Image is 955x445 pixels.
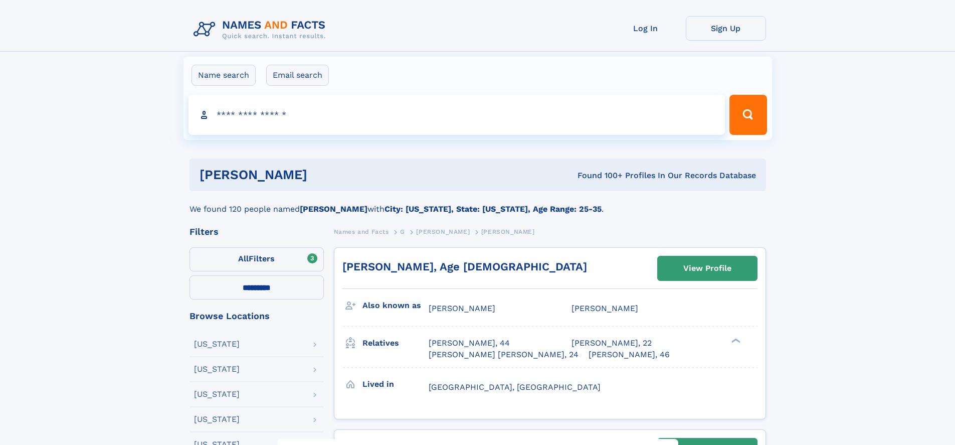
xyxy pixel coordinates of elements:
div: Browse Locations [189,312,324,321]
b: [PERSON_NAME] [300,204,367,214]
input: search input [188,95,725,135]
a: [PERSON_NAME] [PERSON_NAME], 24 [429,349,579,360]
div: Filters [189,227,324,236]
a: [PERSON_NAME], 46 [589,349,670,360]
span: [PERSON_NAME] [416,228,470,235]
label: Email search [266,65,329,86]
a: [PERSON_NAME], 44 [429,338,510,349]
a: View Profile [658,256,757,280]
b: City: [US_STATE], State: [US_STATE], Age Range: 25-35 [385,204,602,214]
span: [PERSON_NAME] [481,228,535,235]
a: [PERSON_NAME] [416,225,470,238]
a: Log In [606,16,686,41]
a: Sign Up [686,16,766,41]
label: Filters [189,247,324,271]
span: G [400,228,405,235]
h3: Lived in [362,376,429,393]
h3: Relatives [362,335,429,352]
a: [PERSON_NAME], Age [DEMOGRAPHIC_DATA] [342,260,587,273]
div: [US_STATE] [194,365,240,373]
h3: Also known as [362,297,429,314]
button: Search Button [729,95,767,135]
span: [PERSON_NAME] [571,304,638,313]
div: We found 120 people named with . [189,191,766,215]
img: Logo Names and Facts [189,16,334,43]
a: Names and Facts [334,225,389,238]
label: Name search [192,65,256,86]
div: View Profile [683,257,731,280]
div: Found 100+ Profiles In Our Records Database [442,170,756,181]
h1: [PERSON_NAME] [200,169,443,181]
div: ❯ [729,338,741,344]
div: [US_STATE] [194,415,240,423]
span: All [238,254,249,263]
div: [US_STATE] [194,390,240,398]
div: [US_STATE] [194,340,240,348]
a: [PERSON_NAME], 22 [571,338,652,349]
a: G [400,225,405,238]
span: [PERSON_NAME] [429,304,495,313]
span: [GEOGRAPHIC_DATA], [GEOGRAPHIC_DATA] [429,382,601,392]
